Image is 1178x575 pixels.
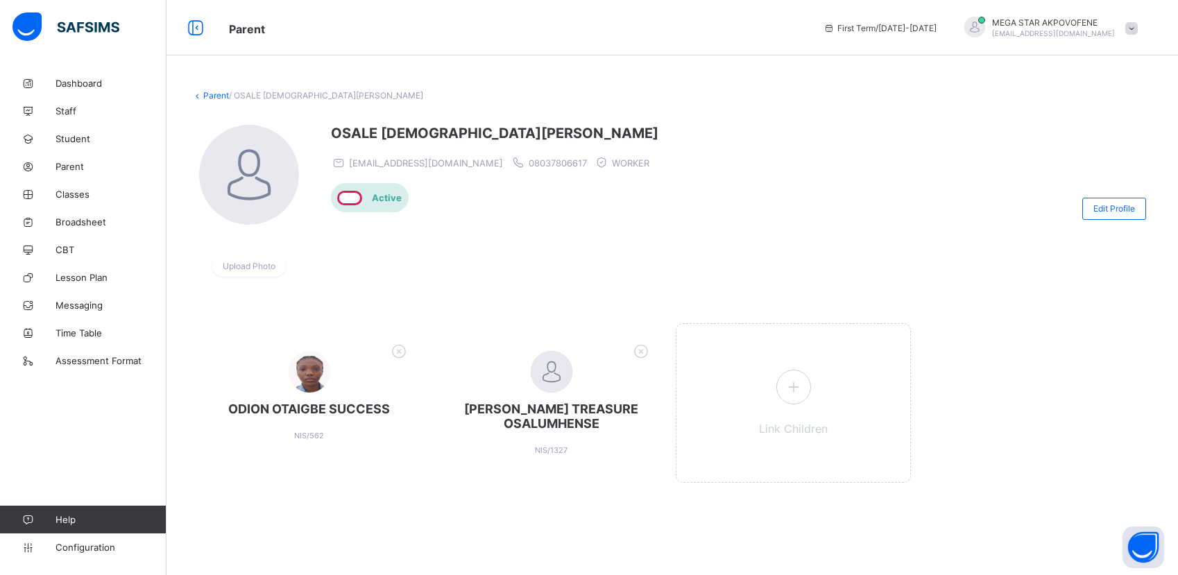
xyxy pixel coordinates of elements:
span: Help [56,514,166,525]
span: NIS/562 [294,431,324,440]
span: [EMAIL_ADDRESS][DOMAIN_NAME] [992,29,1115,37]
span: Classes [56,189,167,200]
img: JUDE photo [199,125,299,225]
span: Parent [56,161,167,172]
span: Time Table [56,327,167,338]
a: Parent [203,90,229,101]
span: Dashboard [56,78,167,89]
span: Edit Profile [1093,203,1135,214]
span: ODION OTAIGBE SUCCESS [205,402,413,416]
span: Active [372,192,402,203]
span: / OSALE [DEMOGRAPHIC_DATA][PERSON_NAME] [229,90,423,101]
span: OSALE [DEMOGRAPHIC_DATA][PERSON_NAME] [331,125,658,141]
span: 08037806617 [529,157,587,169]
img: safsims [12,12,119,42]
button: Open asap [1122,526,1164,568]
span: WORKER [612,157,649,169]
span: Staff [56,105,167,117]
span: NIS/1327 [535,445,567,455]
span: session/term information [823,23,937,33]
span: Broadsheet [56,216,167,228]
div: MEGA STARAKPOVOFENE [950,17,1145,40]
span: Configuration [56,542,166,553]
span: Messaging [56,300,167,311]
span: Student [56,133,167,144]
span: Link Children [759,422,828,436]
span: Lesson Plan [56,272,167,283]
span: Assessment Format [56,355,167,366]
span: CBT [56,244,167,255]
span: Upload Photo [223,261,275,271]
span: [EMAIL_ADDRESS][DOMAIN_NAME] [349,157,503,169]
span: Parent [229,22,265,36]
span: MEGA STAR AKPOVOFENE [992,17,1115,28]
span: [PERSON_NAME] TREASURE OSALUMHENSE [447,402,655,431]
